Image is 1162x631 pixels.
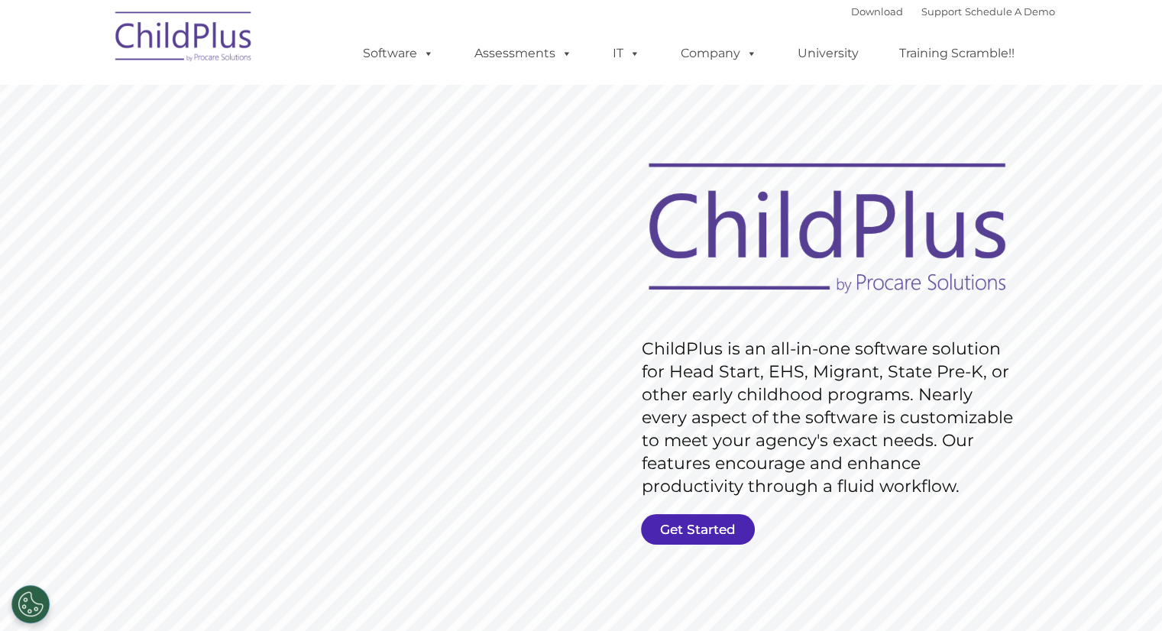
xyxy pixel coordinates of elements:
[965,5,1055,18] a: Schedule A Demo
[884,38,1030,69] a: Training Scramble!!
[851,5,903,18] a: Download
[782,38,874,69] a: University
[851,5,1055,18] font: |
[108,1,261,77] img: ChildPlus by Procare Solutions
[642,338,1021,498] rs-layer: ChildPlus is an all-in-one software solution for Head Start, EHS, Migrant, State Pre-K, or other ...
[11,585,50,623] button: Cookies Settings
[641,514,755,545] a: Get Started
[665,38,772,69] a: Company
[459,38,587,69] a: Assessments
[348,38,449,69] a: Software
[921,5,962,18] a: Support
[597,38,655,69] a: IT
